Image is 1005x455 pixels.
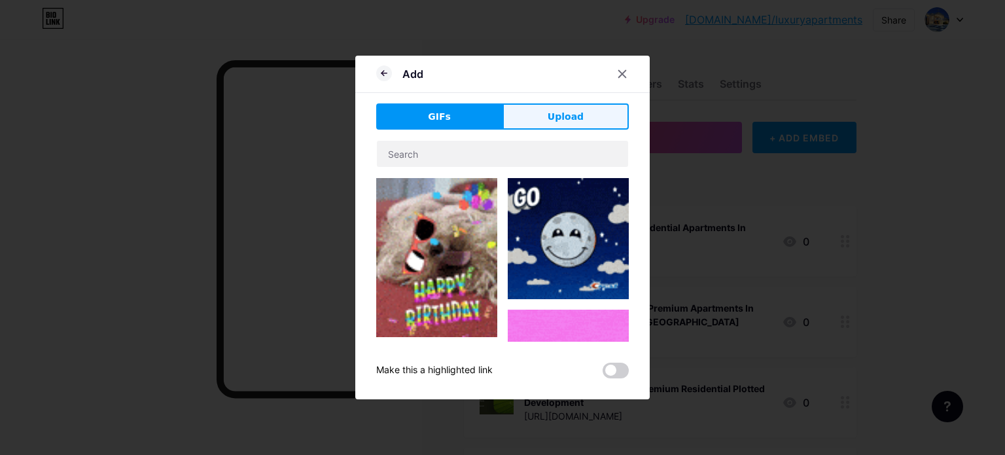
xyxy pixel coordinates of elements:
[376,363,493,378] div: Make this a highlighted link
[548,110,584,124] span: Upload
[508,178,629,299] img: Gihpy
[376,178,497,337] img: Gihpy
[502,103,629,130] button: Upload
[402,66,423,82] div: Add
[376,103,502,130] button: GIFs
[377,141,628,167] input: Search
[508,310,629,428] img: Gihpy
[428,110,451,124] span: GIFs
